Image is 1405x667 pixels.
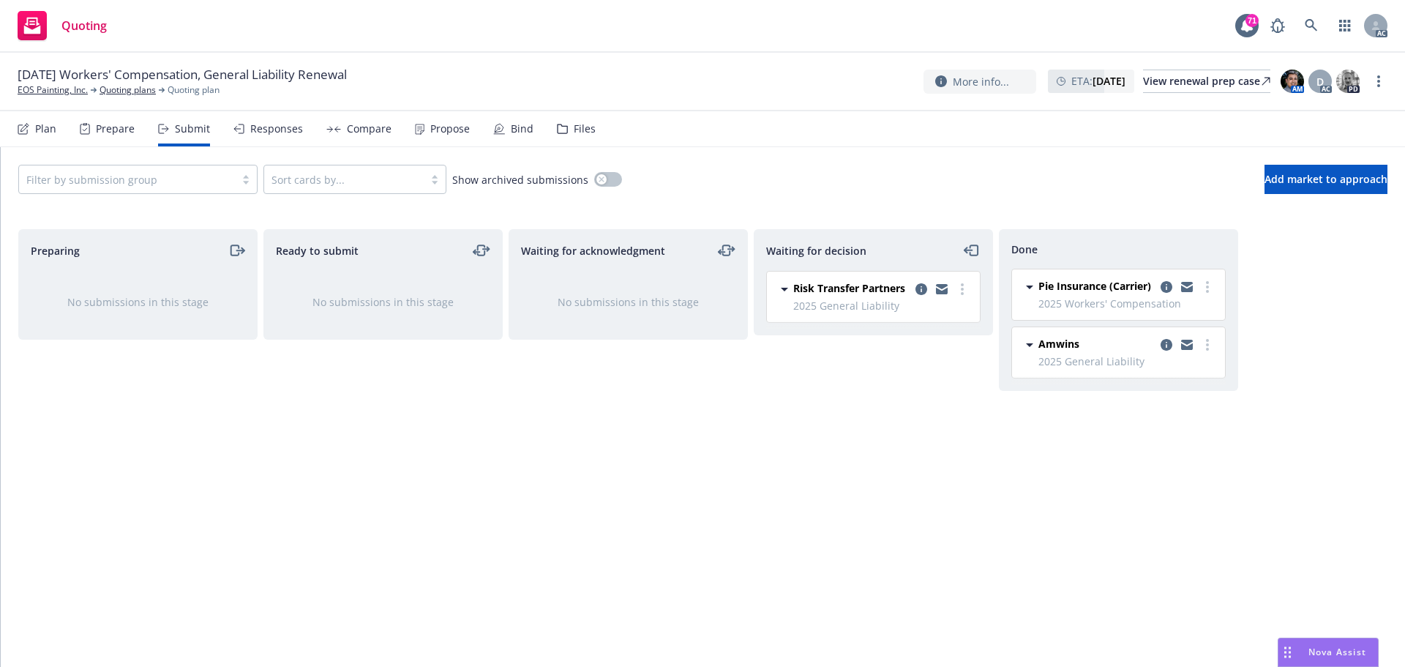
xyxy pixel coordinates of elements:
[452,172,588,187] span: Show archived submissions
[1093,74,1125,88] strong: [DATE]
[1330,11,1360,40] a: Switch app
[718,242,735,259] a: moveLeftRight
[1308,646,1366,658] span: Nova Assist
[793,298,971,313] span: 2025 General Liability
[1263,11,1292,40] a: Report a Bug
[430,123,470,135] div: Propose
[1038,296,1216,311] span: 2025 Workers' Compensation
[963,242,981,259] a: moveLeft
[1038,354,1216,369] span: 2025 General Liability
[12,5,113,46] a: Quoting
[18,66,347,83] span: [DATE] Workers' Compensation, General Liability Renewal
[1264,172,1387,186] span: Add market to approach
[766,243,866,258] span: Waiting for decision
[228,242,245,259] a: moveRight
[61,20,107,31] span: Quoting
[1178,336,1196,354] a: copy logging email
[31,243,80,258] span: Preparing
[1158,278,1175,296] a: copy logging email
[533,294,724,310] div: No submissions in this stage
[1143,70,1270,92] div: View renewal prep case
[1158,336,1175,354] a: copy logging email
[913,280,930,298] a: copy logging email
[793,280,905,296] span: Risk Transfer Partners
[250,123,303,135] div: Responses
[18,83,88,97] a: EOS Painting, Inc.
[276,243,359,258] span: Ready to submit
[1038,278,1151,294] span: Pie Insurance (Carrier)
[1370,72,1387,90] a: more
[1199,336,1216,354] a: more
[521,243,665,258] span: Waiting for acknowledgment
[175,123,210,135] div: Submit
[1264,165,1387,194] button: Add market to approach
[96,123,135,135] div: Prepare
[1278,638,1379,667] button: Nova Assist
[1178,278,1196,296] a: copy logging email
[100,83,156,97] a: Quoting plans
[42,294,233,310] div: No submissions in this stage
[1278,638,1297,666] div: Drag to move
[574,123,596,135] div: Files
[953,280,971,298] a: more
[168,83,220,97] span: Quoting plan
[1071,73,1125,89] span: ETA :
[1281,70,1304,93] img: photo
[933,280,951,298] a: copy logging email
[473,242,490,259] a: moveLeftRight
[1336,70,1360,93] img: photo
[288,294,479,310] div: No submissions in this stage
[1011,242,1038,257] span: Done
[511,123,533,135] div: Bind
[1199,278,1216,296] a: more
[1038,336,1079,351] span: Amwins
[1316,74,1324,89] span: D
[35,123,56,135] div: Plan
[953,74,1009,89] span: More info...
[923,70,1036,94] button: More info...
[347,123,391,135] div: Compare
[1297,11,1326,40] a: Search
[1245,14,1259,27] div: 71
[1143,70,1270,93] a: View renewal prep case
